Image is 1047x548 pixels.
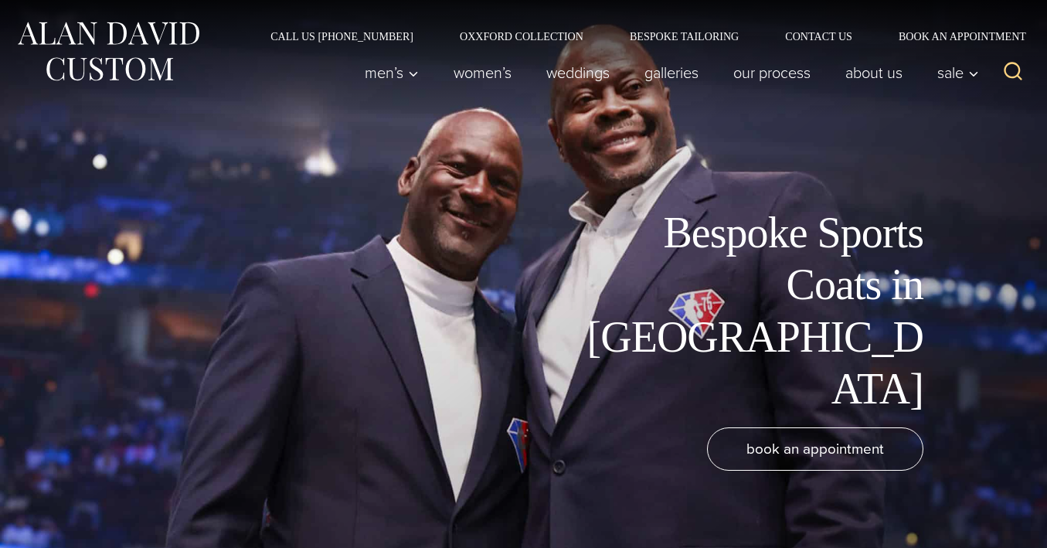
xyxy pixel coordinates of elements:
[762,31,875,42] a: Contact Us
[529,57,627,88] a: weddings
[247,31,1032,42] nav: Secondary Navigation
[247,31,437,42] a: Call Us [PHONE_NUMBER]
[607,31,762,42] a: Bespoke Tailoring
[576,207,923,415] h1: Bespoke Sports Coats in [GEOGRAPHIC_DATA]
[716,57,828,88] a: Our Process
[348,57,988,88] nav: Primary Navigation
[994,54,1032,91] button: View Search Form
[746,437,884,460] span: book an appointment
[365,65,419,80] span: Men’s
[437,57,529,88] a: Women’s
[15,17,201,86] img: Alan David Custom
[875,31,1032,42] a: Book an Appointment
[937,65,979,80] span: Sale
[627,57,716,88] a: Galleries
[707,427,923,471] a: book an appointment
[437,31,607,42] a: Oxxford Collection
[828,57,920,88] a: About Us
